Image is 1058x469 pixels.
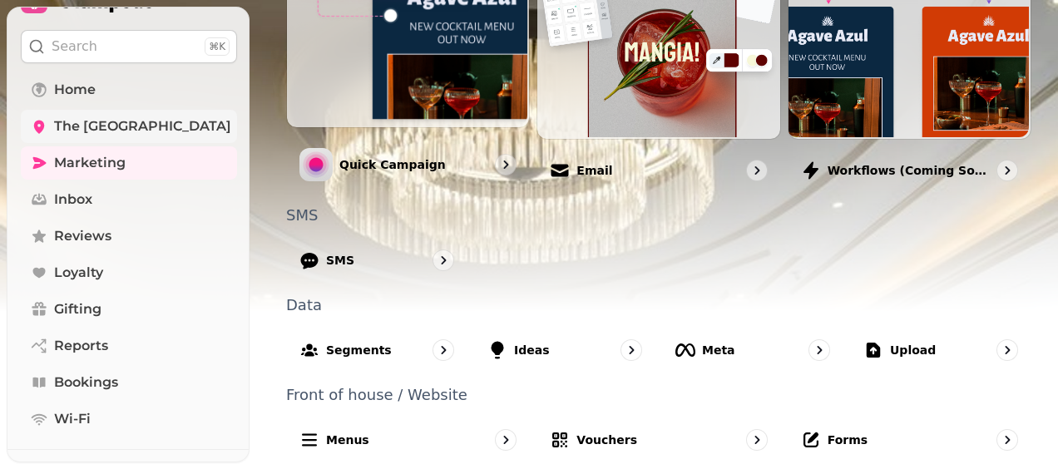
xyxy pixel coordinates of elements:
a: Meta [662,326,843,374]
a: Upload [850,326,1031,374]
a: Gifting [21,293,237,326]
svg: go to [999,432,1016,448]
span: Home [54,80,96,100]
div: ⌘K [205,37,230,56]
span: Reports [54,336,108,356]
a: The [GEOGRAPHIC_DATA] [21,110,237,143]
span: Wi-Fi [54,409,91,429]
a: Forms [788,416,1031,464]
svg: go to [811,342,828,358]
a: Loyalty [21,256,237,289]
p: Vouchers [576,432,637,448]
a: Ideas [474,326,655,374]
span: Gifting [54,299,101,319]
svg: go to [999,162,1016,179]
button: Search⌘K [21,30,237,63]
a: Marketing [21,146,237,180]
a: Menus [286,416,530,464]
svg: go to [435,252,452,269]
span: Reviews [54,226,111,246]
p: SMS [326,252,354,269]
svg: go to [749,162,765,179]
a: Wi-Fi [21,402,237,436]
a: Home [21,73,237,106]
span: Loyalty [54,263,103,283]
a: Vouchers [536,416,780,464]
p: SMS [286,208,1031,223]
p: Menus [326,432,369,448]
svg: go to [435,342,452,358]
svg: go to [999,342,1016,358]
svg: go to [749,432,765,448]
p: Quick Campaign [339,156,446,173]
span: Marketing [54,153,126,173]
p: Search [52,37,97,57]
a: Reports [21,329,237,363]
span: Inbox [54,190,92,210]
a: SMS [286,236,467,284]
a: Segments [286,326,467,374]
p: Email [576,162,612,179]
p: Data [286,298,1031,313]
a: Reviews [21,220,237,253]
p: Forms [828,432,868,448]
p: Meta [702,342,735,358]
p: Segments [326,342,392,358]
svg: go to [623,342,640,358]
p: Workflows (coming soon) [828,162,990,179]
svg: go to [497,156,514,173]
svg: go to [497,432,514,448]
a: Bookings [21,366,237,399]
span: Bookings [54,373,118,392]
p: Upload [890,342,936,358]
a: Inbox [21,183,237,216]
span: The [GEOGRAPHIC_DATA] [54,116,231,136]
p: Ideas [514,342,550,358]
p: Front of house / Website [286,388,1031,402]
